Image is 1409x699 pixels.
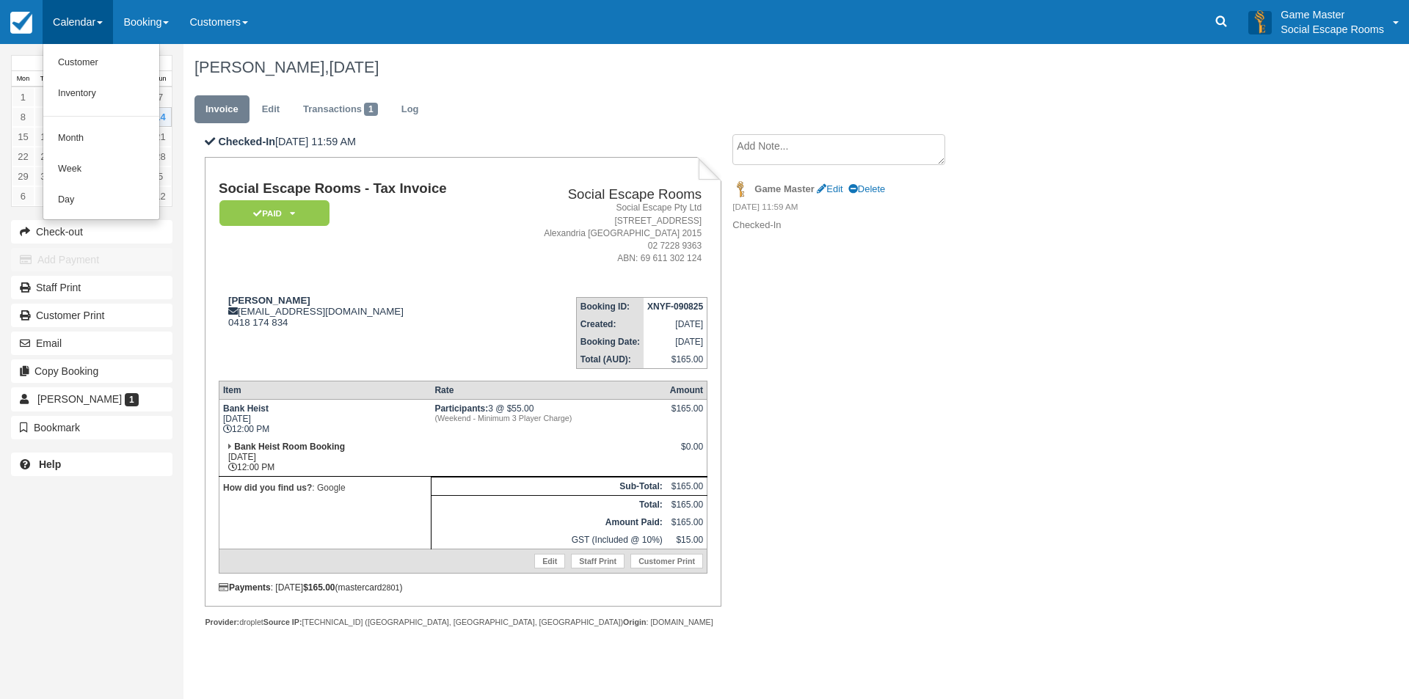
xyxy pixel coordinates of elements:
a: Log [390,95,430,124]
td: $165.00 [666,496,707,514]
th: Sub-Total: [431,477,666,496]
a: 12 [149,186,172,206]
p: : Google [223,480,427,495]
th: Total: [431,496,666,514]
a: 22 [12,147,34,166]
a: Edit [534,554,565,568]
button: Check-out [11,220,172,244]
img: checkfront-main-nav-mini-logo.png [10,12,32,34]
a: Inventory [43,78,159,109]
strong: Bank Heist Room Booking [234,442,345,452]
h1: [PERSON_NAME], [194,59,1229,76]
a: Day [43,185,159,216]
em: (Weekend - Minimum 3 Player Charge) [434,414,662,422]
strong: [PERSON_NAME] [228,295,310,306]
span: 1 [364,103,378,116]
a: Week [43,154,159,185]
address: Social Escape Pty Ltd [STREET_ADDRESS] Alexandria [GEOGRAPHIC_DATA] 2015 02 7228 9363 ABN: 69 611... [505,202,702,265]
strong: Provider: [205,618,239,626]
div: droplet [TECHNICAL_ID] ([GEOGRAPHIC_DATA], [GEOGRAPHIC_DATA], [GEOGRAPHIC_DATA]) : [DOMAIN_NAME] [205,617,721,628]
td: $165.00 [666,477,707,496]
a: 2 [34,87,57,107]
img: A3 [1248,10,1272,34]
a: 7 [34,186,57,206]
span: 1 [125,393,139,406]
a: 7 [149,87,172,107]
a: Staff Print [571,554,625,568]
strong: How did you find us? [223,483,312,493]
th: Sun [149,71,172,87]
a: 15 [12,127,34,147]
a: Month [43,123,159,154]
th: Item [219,381,431,400]
a: 9 [34,107,57,127]
div: : [DATE] (mastercard ) [219,582,707,593]
strong: $165.00 [303,582,335,593]
a: Invoice [194,95,250,124]
small: 2801 [382,583,400,592]
button: Email [11,332,172,355]
a: Customer [43,48,159,78]
a: Staff Print [11,276,172,299]
span: [PERSON_NAME] [37,393,122,405]
strong: Participants [434,403,488,414]
strong: Game Master [754,183,814,194]
a: Edit [817,183,842,194]
th: Tue [34,71,57,87]
button: Add Payment [11,248,172,271]
th: Amount [666,381,707,400]
a: Transactions1 [292,95,389,124]
td: [DATE] 12:00 PM [219,400,431,439]
a: 16 [34,127,57,147]
em: [DATE] 11:59 AM [732,201,980,217]
a: 5 [149,166,172,186]
strong: Source IP: [263,618,302,626]
span: [DATE] [329,58,379,76]
th: Created: [576,315,644,333]
a: 1 [12,87,34,107]
td: [DATE] 12:00 PM [219,438,431,477]
th: Booking Date: [576,333,644,351]
div: $165.00 [670,403,703,425]
a: 28 [149,147,172,166]
a: 29 [12,166,34,186]
td: GST (Included @ 10%) [431,531,666,549]
ul: Calendar [43,44,160,220]
td: $165.00 [666,513,707,531]
em: Paid [219,200,330,226]
th: Rate [431,381,666,400]
strong: Payments [219,582,271,593]
a: Paid [219,200,324,227]
strong: Origin [623,618,646,626]
p: [DATE] 11:59 AM [205,134,721,150]
a: Customer Print [11,304,172,327]
td: $165.00 [644,351,707,369]
td: [DATE] [644,315,707,333]
td: 3 @ $55.00 [431,400,666,439]
a: 30 [34,166,57,186]
h2: Social Escape Rooms [505,187,702,202]
b: Help [39,458,61,470]
a: 6 [12,186,34,206]
th: Total (AUD): [576,351,644,369]
th: Amount Paid: [431,513,666,531]
a: Help [11,453,172,476]
p: Game Master [1281,7,1384,22]
a: 8 [12,107,34,127]
p: Social Escape Rooms [1281,22,1384,37]
b: Checked-In [218,136,275,147]
td: [DATE] [644,333,707,351]
button: Copy Booking [11,359,172,383]
strong: Bank Heist [223,403,269,414]
button: Bookmark [11,416,172,439]
div: $0.00 [670,442,703,464]
h1: Social Escape Rooms - Tax Invoice [219,181,499,197]
strong: XNYF-090825 [647,301,703,312]
div: [EMAIL_ADDRESS][DOMAIN_NAME] 0418 174 834 [219,295,499,328]
a: [PERSON_NAME] 1 [11,387,172,411]
a: Customer Print [630,554,703,568]
a: 23 [34,147,57,166]
p: Checked-In [732,219,980,233]
th: Mon [12,71,34,87]
a: Edit [251,95,291,124]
